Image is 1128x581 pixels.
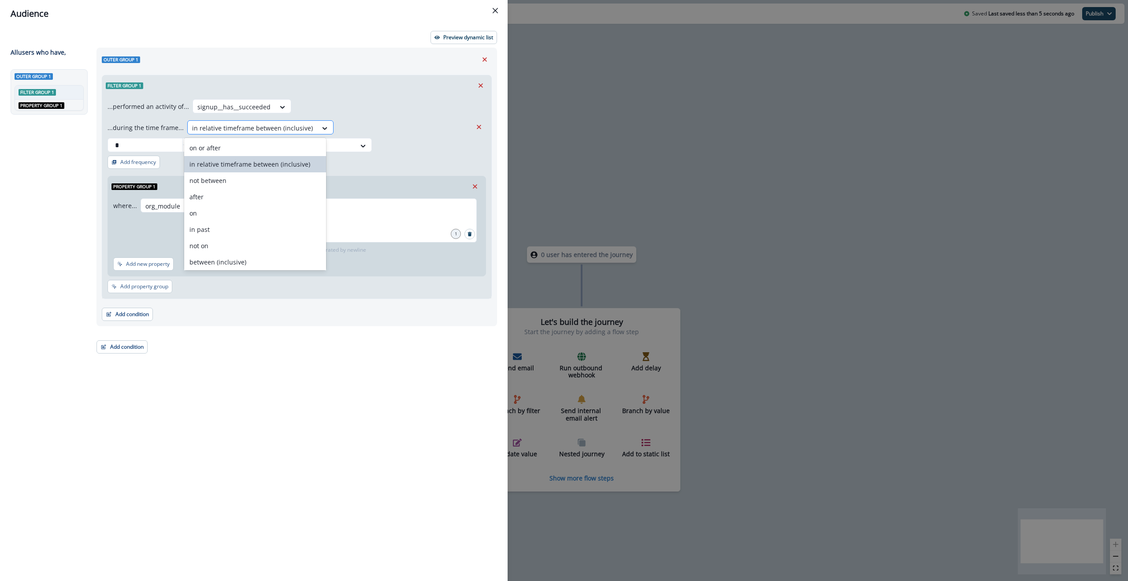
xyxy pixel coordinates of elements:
p: ...during the time frame... [108,123,184,132]
span: Property group 1 [111,183,157,190]
p: Preview dynamic list [443,34,493,41]
span: Filter group 1 [106,82,143,89]
button: Add condition [96,340,148,354]
div: not on [184,238,326,254]
button: Add property group [108,280,172,293]
button: Add condition [102,308,153,321]
button: Remove [474,79,488,92]
button: Remove [478,53,492,66]
div: between (inclusive) [184,254,326,270]
button: Close [488,4,502,18]
div: 1 [451,229,461,239]
span: Property group 1 [19,102,64,109]
p: Add frequency [120,159,156,165]
button: Remove [472,120,486,134]
span: Outer group 1 [102,56,140,63]
div: on [184,205,326,221]
p: All user s who have, [11,48,66,57]
div: in relative timeframe between (inclusive) [184,156,326,172]
div: after [184,189,326,205]
span: Outer group 1 [15,73,53,80]
p: Add new property [126,261,170,267]
p: where... [113,201,137,210]
button: Remove [468,180,482,193]
div: in past [184,221,326,238]
div: on or after [184,140,326,156]
div: not between [184,172,326,189]
button: Search [464,229,475,239]
p: ...performed an activity of... [108,102,189,111]
span: Filter group 1 [19,89,56,96]
button: Add frequency [108,156,160,169]
button: Add new property [113,257,174,271]
p: Add property group [120,283,168,290]
button: Preview dynamic list [430,31,497,44]
div: Audience [11,7,497,20]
